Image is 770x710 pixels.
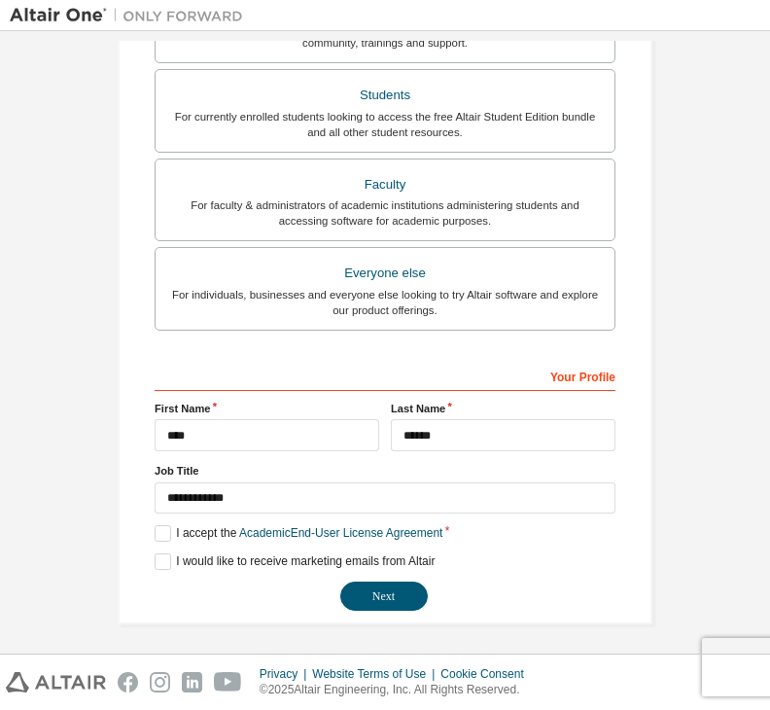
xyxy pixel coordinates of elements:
[260,666,312,682] div: Privacy
[182,672,202,692] img: linkedin.svg
[155,401,379,416] label: First Name
[6,672,106,692] img: altair_logo.svg
[340,582,428,611] button: Next
[214,672,242,692] img: youtube.svg
[167,82,603,109] div: Students
[155,360,615,391] div: Your Profile
[312,666,440,682] div: Website Terms of Use
[167,287,603,318] div: For individuals, businesses and everyone else looking to try Altair software and explore our prod...
[10,6,253,25] img: Altair One
[118,672,138,692] img: facebook.svg
[260,682,536,698] p: © 2025 Altair Engineering, Inc. All Rights Reserved.
[155,463,615,479] label: Job Title
[239,526,442,540] a: Academic End-User License Agreement
[155,553,435,570] label: I would like to receive marketing emails from Altair
[155,525,442,542] label: I accept the
[391,401,615,416] label: Last Name
[167,260,603,287] div: Everyone else
[167,109,603,140] div: For currently enrolled students looking to access the free Altair Student Edition bundle and all ...
[440,666,535,682] div: Cookie Consent
[167,197,603,229] div: For faculty & administrators of academic institutions administering students and accessing softwa...
[167,171,603,198] div: Faculty
[150,672,170,692] img: instagram.svg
